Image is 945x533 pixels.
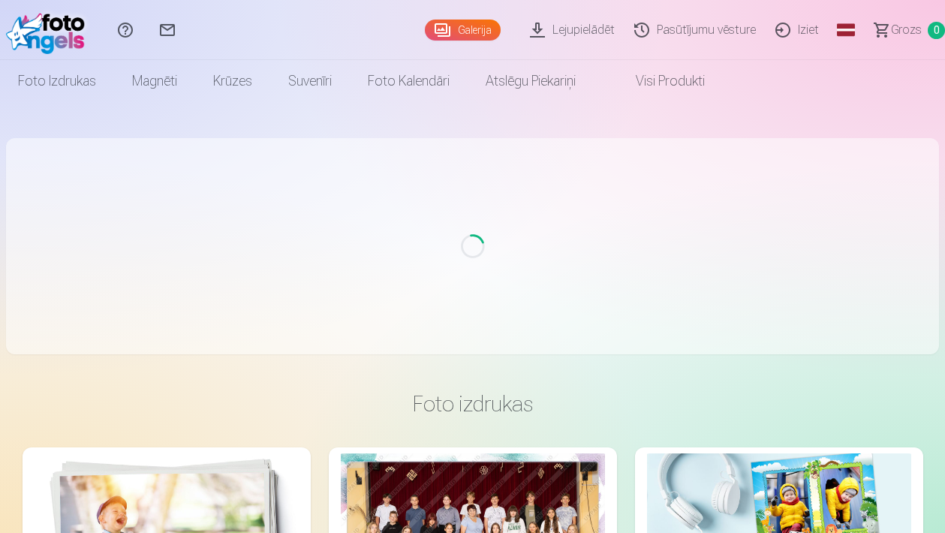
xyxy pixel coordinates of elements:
a: Krūzes [195,60,270,102]
h3: Foto izdrukas [35,390,911,417]
span: 0 [928,22,945,39]
a: Suvenīri [270,60,350,102]
a: Magnēti [114,60,195,102]
img: /fa1 [6,6,92,54]
a: Atslēgu piekariņi [468,60,594,102]
span: Grozs [891,21,922,39]
a: Foto kalendāri [350,60,468,102]
a: Visi produkti [594,60,723,102]
a: Galerija [425,20,501,41]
